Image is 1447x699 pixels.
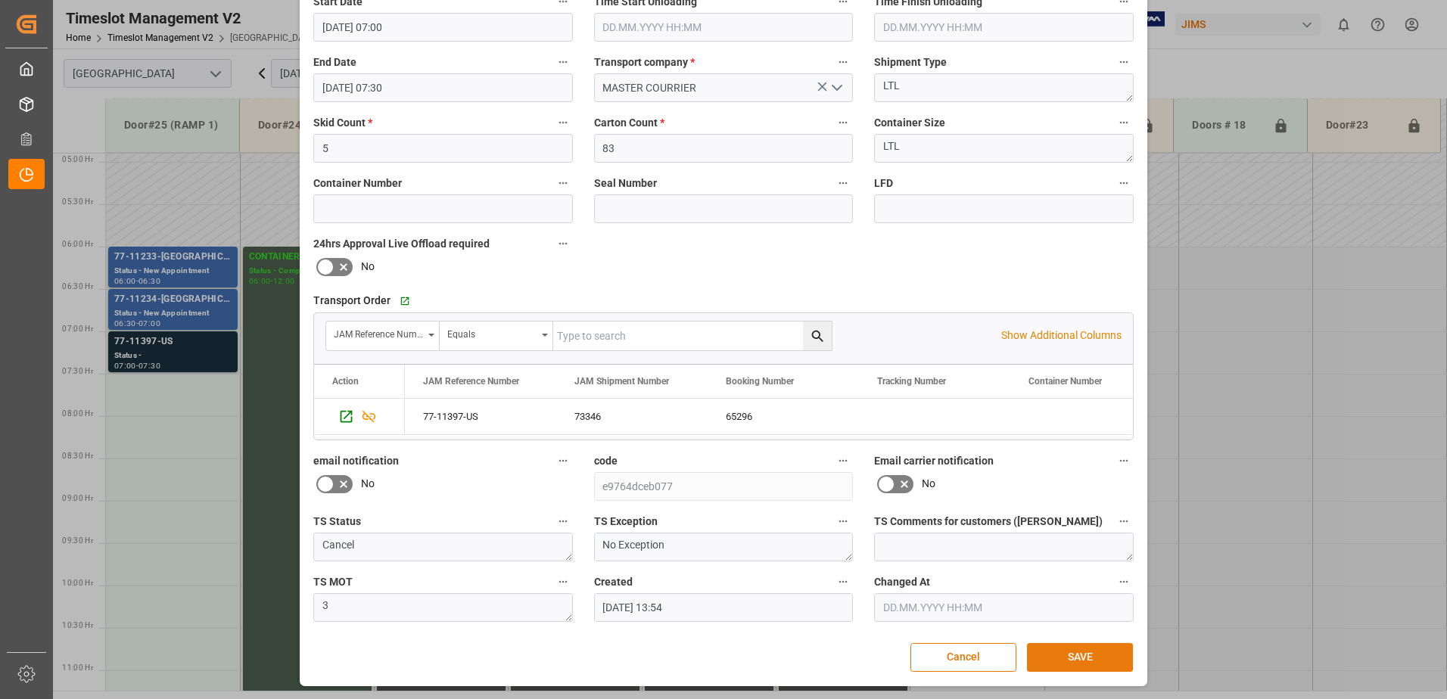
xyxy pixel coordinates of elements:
[825,76,848,100] button: open menu
[556,399,708,434] div: 73346
[833,572,853,592] button: Created
[553,451,573,471] button: email notification
[574,376,669,387] span: JAM Shipment Number
[334,324,423,341] div: JAM Reference Number
[1114,173,1134,193] button: LFD
[313,13,573,42] input: DD.MM.YYYY HH:MM
[313,236,490,252] span: 24hrs Approval Live Offload required
[726,376,794,387] span: Booking Number
[833,511,853,531] button: TS Exception
[833,451,853,471] button: code
[314,399,405,435] div: Press SPACE to select this row.
[553,322,832,350] input: Type to search
[874,453,994,469] span: Email carrier notification
[922,476,935,492] span: No
[313,115,372,131] span: Skid Count
[440,322,553,350] button: open menu
[313,514,361,530] span: TS Status
[1114,113,1134,132] button: Container Size
[874,593,1134,622] input: DD.MM.YYYY HH:MM
[1114,451,1134,471] button: Email carrier notification
[594,176,657,191] span: Seal Number
[910,643,1016,672] button: Cancel
[877,376,946,387] span: Tracking Number
[332,376,359,387] div: Action
[553,511,573,531] button: TS Status
[833,173,853,193] button: Seal Number
[594,13,854,42] input: DD.MM.YYYY HH:MM
[874,134,1134,163] textarea: LTL
[874,73,1134,102] textarea: LTL
[423,376,519,387] span: JAM Reference Number
[833,113,853,132] button: Carton Count *
[874,574,930,590] span: Changed At
[874,115,945,131] span: Container Size
[1001,328,1122,343] p: Show Additional Columns
[361,259,375,275] span: No
[553,113,573,132] button: Skid Count *
[447,324,537,341] div: Equals
[553,234,573,253] button: 24hrs Approval Live Offload required
[594,593,854,622] input: DD.MM.YYYY HH:MM
[553,52,573,72] button: End Date
[313,293,391,309] span: Transport Order
[874,13,1134,42] input: DD.MM.YYYY HH:MM
[1114,52,1134,72] button: Shipment Type
[803,322,832,350] button: search button
[1027,643,1133,672] button: SAVE
[553,572,573,592] button: TS MOT
[594,115,664,131] span: Carton Count
[313,593,573,622] textarea: 3
[313,453,399,469] span: email notification
[594,574,633,590] span: Created
[361,476,375,492] span: No
[313,54,356,70] span: End Date
[594,533,854,561] textarea: No Exception
[594,453,618,469] span: code
[313,533,573,561] textarea: Cancel
[874,176,893,191] span: LFD
[553,173,573,193] button: Container Number
[833,52,853,72] button: Transport company *
[874,54,947,70] span: Shipment Type
[313,176,402,191] span: Container Number
[1114,572,1134,592] button: Changed At
[1028,376,1102,387] span: Container Number
[874,514,1103,530] span: TS Comments for customers ([PERSON_NAME])
[1114,511,1134,531] button: TS Comments for customers ([PERSON_NAME])
[313,574,353,590] span: TS MOT
[313,73,573,102] input: DD.MM.YYYY HH:MM
[594,54,695,70] span: Transport company
[594,514,658,530] span: TS Exception
[326,322,440,350] button: open menu
[405,399,556,434] div: 77-11397-US
[708,399,859,434] div: 65296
